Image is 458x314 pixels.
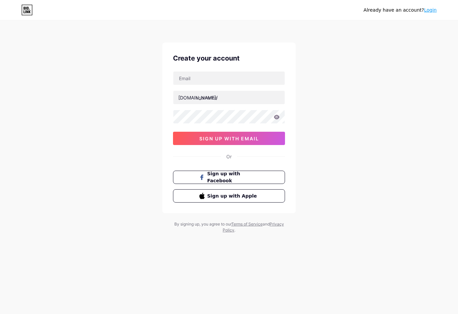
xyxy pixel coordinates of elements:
[226,153,232,160] div: Or
[173,171,285,184] button: Sign up with Facebook
[173,189,285,203] button: Sign up with Apple
[178,94,218,101] div: [DOMAIN_NAME]/
[207,193,259,200] span: Sign up with Apple
[173,132,285,145] button: sign up with email
[173,72,285,85] input: Email
[424,7,437,13] a: Login
[199,136,259,141] span: sign up with email
[231,222,263,227] a: Terms of Service
[172,221,286,233] div: By signing up, you agree to our and .
[173,53,285,63] div: Create your account
[207,170,259,184] span: Sign up with Facebook
[364,7,437,14] div: Already have an account?
[173,91,285,104] input: username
